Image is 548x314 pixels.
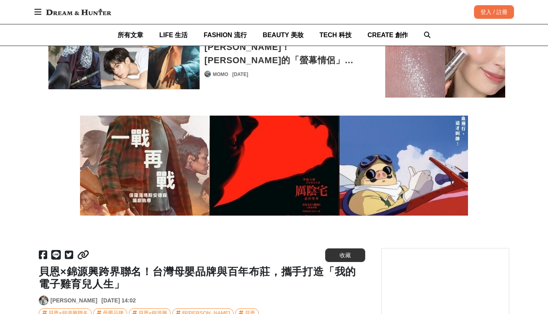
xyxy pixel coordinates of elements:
[263,24,304,46] a: BEAUTY 美妝
[48,4,200,90] a: Netflix《暴君的廚師》６點認識李彩玟，小宋江！張員瑛的「螢幕情侶」！加碼《暴君的廚師》４個幕後小故事
[39,266,365,290] h1: 貝恩×錦源興跨界聯名！台灣母嬰品牌與百年布莊，攜手打造「我的電子雞育兒人生」
[101,296,136,305] div: [DATE] 14:02
[159,24,188,46] a: LIFE 生活
[232,71,248,78] div: [DATE]
[325,248,365,262] button: 收藏
[118,24,143,46] a: 所有文章
[204,32,247,38] span: FASHION 流行
[320,32,352,38] span: TECH 科技
[474,5,514,19] div: 登入 / 註冊
[368,24,408,46] a: CREATE 創作
[39,296,48,305] img: Avatar
[213,71,228,78] a: MOMO
[50,296,97,305] a: [PERSON_NAME]
[159,32,188,38] span: LIFE 生活
[205,71,210,77] img: Avatar
[204,24,247,46] a: FASHION 流行
[204,71,211,77] a: Avatar
[118,32,143,38] span: 所有文章
[368,32,408,38] span: CREATE 創作
[42,5,115,19] img: Dream & Hunter
[320,24,352,46] a: TECH 科技
[263,32,304,38] span: BEAUTY 美妝
[39,296,48,305] a: Avatar
[80,116,468,216] img: 2025「9月上映電影推薦」：厲陰宅：最終聖事、紅豬、一戰再戰...快加入必看片單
